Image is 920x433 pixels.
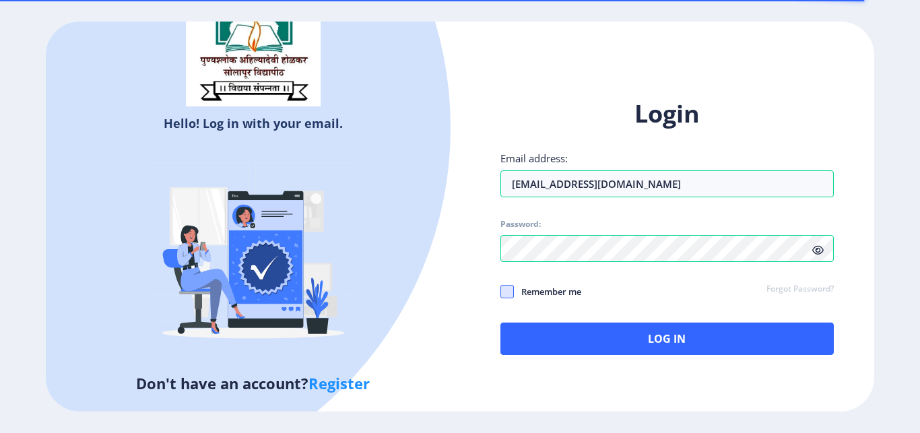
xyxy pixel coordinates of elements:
a: Forgot Password? [766,284,834,296]
button: Log In [500,323,834,355]
h5: Don't have an account? [56,372,450,394]
img: Verified-rafiki.svg [135,137,371,372]
label: Email address: [500,152,568,165]
a: Register [308,373,370,393]
input: Email address [500,170,834,197]
span: Remember me [514,284,581,300]
h1: Login [500,98,834,130]
label: Password: [500,219,541,230]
